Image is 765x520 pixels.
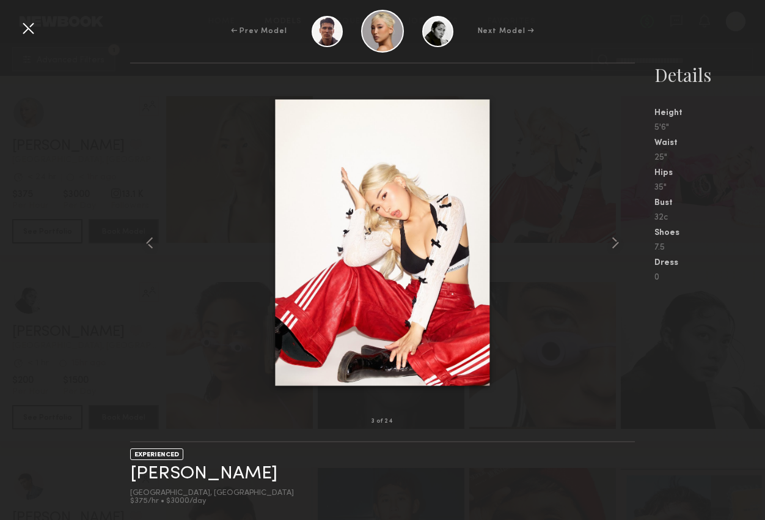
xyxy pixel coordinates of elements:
div: 5'6" [654,124,765,132]
div: Height [654,109,765,117]
div: $375/hr • $3000/day [130,497,294,505]
a: [PERSON_NAME] [130,464,277,483]
div: [GEOGRAPHIC_DATA], [GEOGRAPHIC_DATA] [130,489,294,497]
div: Details [654,62,765,87]
div: Next Model → [478,26,535,37]
div: 32c [654,214,765,222]
div: 35" [654,184,765,192]
div: 0 [654,273,765,282]
div: ← Prev Model [231,26,287,37]
div: Bust [654,199,765,207]
div: Shoes [654,229,765,237]
div: 3 of 24 [372,418,393,425]
div: 7.5 [654,243,765,252]
div: Hips [654,169,765,177]
div: 25" [654,154,765,162]
div: Waist [654,139,765,147]
div: Dress [654,259,765,267]
div: EXPERIENCED [130,448,183,460]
